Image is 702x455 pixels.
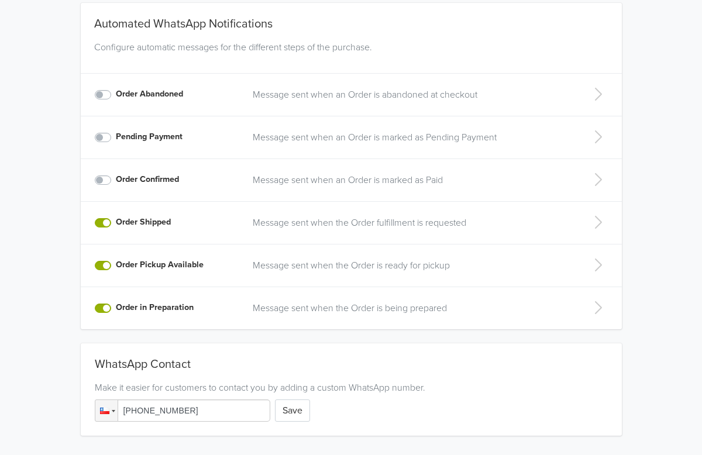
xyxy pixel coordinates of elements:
a: Message sent when the Order is ready for pickup [253,258,567,273]
div: Configure automatic messages for the different steps of the purchase. [90,40,613,68]
button: Save [275,399,310,422]
label: Order in Preparation [116,301,194,314]
label: Order Confirmed [116,173,179,186]
div: Automated WhatsApp Notifications [90,3,613,36]
div: Chile: + 56 [95,400,118,421]
a: Message sent when the Order fulfillment is requested [253,216,567,230]
label: Pending Payment [116,130,183,143]
a: Message sent when an Order is marked as Pending Payment [253,130,567,144]
a: Message sent when the Order is being prepared [253,301,567,315]
div: Make it easier for customers to contact you by adding a custom WhatsApp number. [95,381,608,395]
div: WhatsApp Contact [95,357,608,376]
a: Message sent when an Order is marked as Paid [253,173,567,187]
label: Order Pickup Available [116,258,204,271]
a: Message sent when an Order is abandoned at checkout [253,88,567,102]
label: Order Shipped [116,216,171,229]
label: Order Abandoned [116,88,183,101]
input: 1 (702) 123-4567 [95,399,270,422]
